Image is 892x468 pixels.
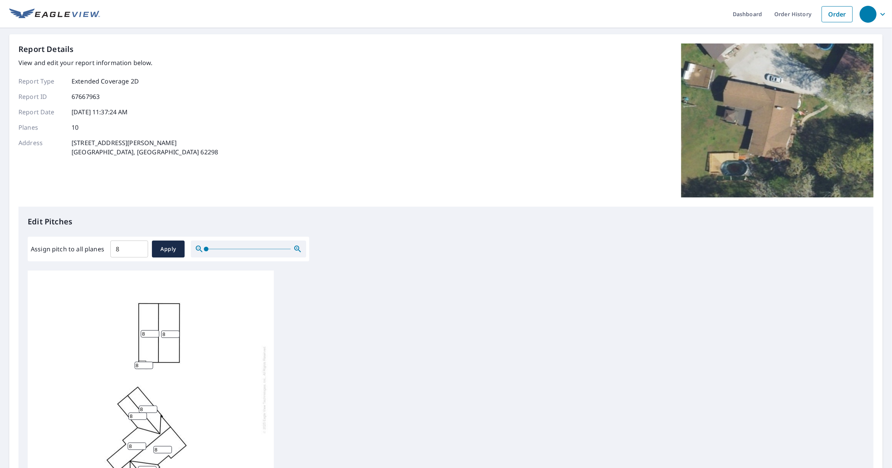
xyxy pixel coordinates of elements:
[18,107,65,117] p: Report Date
[31,244,104,254] label: Assign pitch to all planes
[152,241,185,257] button: Apply
[681,43,874,197] img: Top image
[9,8,100,20] img: EV Logo
[18,138,65,157] p: Address
[18,77,65,86] p: Report Type
[28,216,864,227] p: Edit Pitches
[110,238,148,260] input: 00.0
[18,58,218,67] p: View and edit your report information below.
[18,123,65,132] p: Planes
[72,92,100,101] p: 67667963
[72,107,128,117] p: [DATE] 11:37:24 AM
[72,123,78,132] p: 10
[822,6,853,22] a: Order
[158,244,178,254] span: Apply
[18,92,65,101] p: Report ID
[72,138,218,157] p: [STREET_ADDRESS][PERSON_NAME] [GEOGRAPHIC_DATA], [GEOGRAPHIC_DATA] 62298
[72,77,139,86] p: Extended Coverage 2D
[18,43,74,55] p: Report Details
